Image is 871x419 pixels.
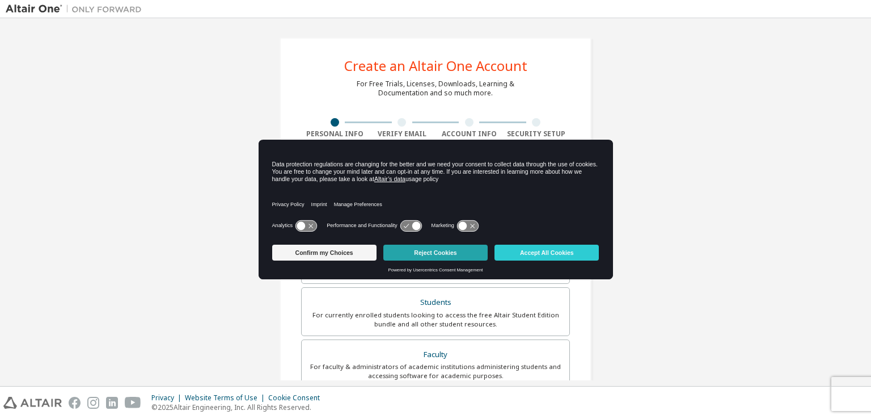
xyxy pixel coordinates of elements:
img: facebook.svg [69,397,81,409]
img: instagram.svg [87,397,99,409]
div: Cookie Consent [268,393,327,403]
img: Altair One [6,3,147,15]
img: youtube.svg [125,397,141,409]
div: Account Info [435,129,503,139]
div: Verify Email [369,129,436,139]
div: For Free Trials, Licenses, Downloads, Learning & Documentation and so much more. [357,79,514,98]
div: Create an Altair One Account [344,59,527,73]
p: © 2025 Altair Engineering, Inc. All Rights Reserved. [151,403,327,412]
div: Personal Info [301,129,369,139]
div: Students [308,295,563,311]
div: Website Terms of Use [185,393,268,403]
img: altair_logo.svg [3,397,62,409]
div: Security Setup [503,129,570,139]
div: Faculty [308,347,563,363]
img: linkedin.svg [106,397,118,409]
div: For faculty & administrators of academic institutions administering students and accessing softwa... [308,362,563,380]
div: For currently enrolled students looking to access the free Altair Student Edition bundle and all ... [308,311,563,329]
div: Privacy [151,393,185,403]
